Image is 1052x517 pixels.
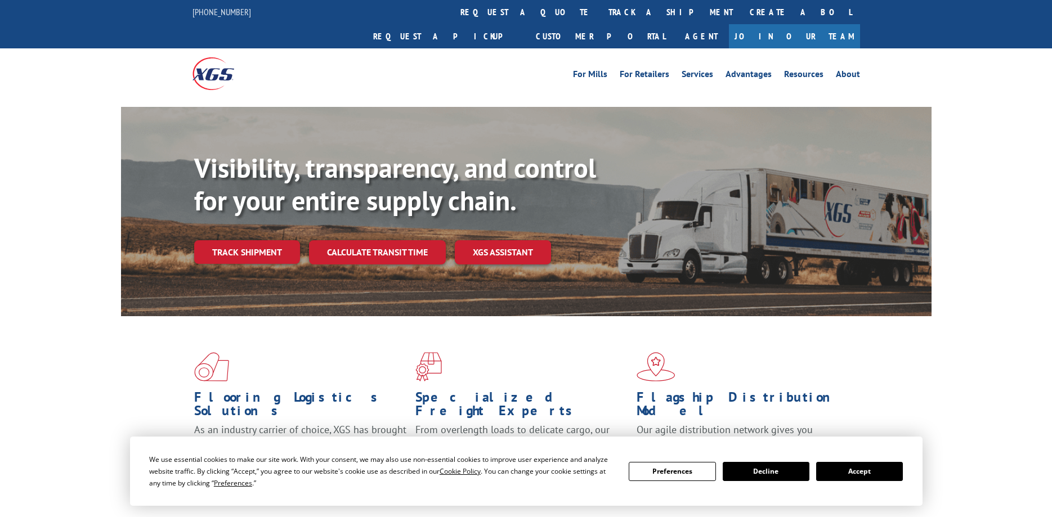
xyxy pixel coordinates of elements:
[455,240,551,264] a: XGS ASSISTANT
[309,240,446,264] a: Calculate transit time
[194,390,407,423] h1: Flooring Logistics Solutions
[637,390,849,423] h1: Flagship Distribution Model
[365,24,527,48] a: Request a pickup
[193,6,251,17] a: [PHONE_NUMBER]
[729,24,860,48] a: Join Our Team
[573,70,607,82] a: For Mills
[629,462,715,481] button: Preferences
[415,352,442,381] img: xgs-icon-focused-on-flooring-red
[440,466,481,476] span: Cookie Policy
[194,240,300,264] a: Track shipment
[527,24,674,48] a: Customer Portal
[674,24,729,48] a: Agent
[637,423,844,449] span: Our agile distribution network gives you nationwide inventory management on demand.
[620,70,669,82] a: For Retailers
[149,453,615,489] div: We use essential cookies to make our site work. With your consent, we may also use non-essential ...
[194,423,406,463] span: As an industry carrier of choice, XGS has brought innovation and dedication to flooring logistics...
[194,150,596,218] b: Visibility, transparency, and control for your entire supply chain.
[816,462,903,481] button: Accept
[415,390,628,423] h1: Specialized Freight Experts
[726,70,772,82] a: Advantages
[130,437,923,506] div: Cookie Consent Prompt
[214,478,252,488] span: Preferences
[194,352,229,381] img: xgs-icon-total-supply-chain-intelligence-red
[784,70,823,82] a: Resources
[836,70,860,82] a: About
[682,70,713,82] a: Services
[723,462,809,481] button: Decline
[637,352,675,381] img: xgs-icon-flagship-distribution-model-red
[415,423,628,473] p: From overlength loads to delicate cargo, our experienced staff knows the best way to move your fr...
